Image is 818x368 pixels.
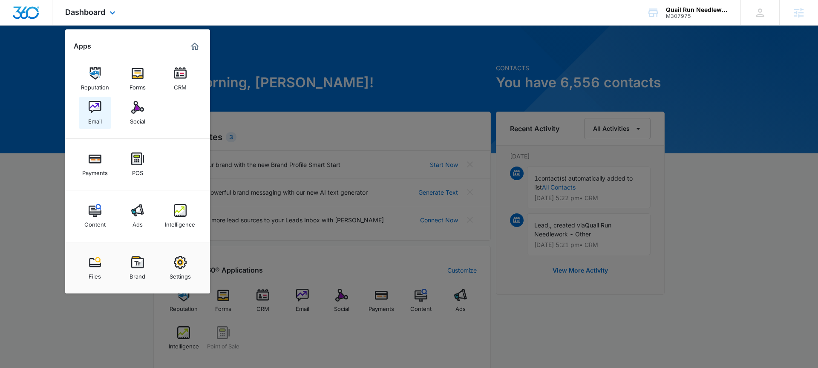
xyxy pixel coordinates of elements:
div: Forms [130,80,146,91]
div: CRM [174,80,187,91]
a: Marketing 360® Dashboard [188,40,202,53]
img: logo_orange.svg [14,14,20,20]
a: Payments [79,148,111,181]
div: Social [130,114,145,125]
div: account id [666,13,728,19]
a: Files [79,252,111,284]
span: Dashboard [65,8,105,17]
div: v 4.0.25 [24,14,42,20]
a: Reputation [79,63,111,95]
div: POS [132,165,143,176]
div: Reputation [81,80,109,91]
a: Ads [121,200,154,232]
img: tab_domain_overview_orange.svg [23,49,30,56]
a: Forms [121,63,154,95]
a: CRM [164,63,196,95]
a: Brand [121,252,154,284]
img: tab_keywords_by_traffic_grey.svg [85,49,92,56]
div: Domain: [DOMAIN_NAME] [22,22,94,29]
img: website_grey.svg [14,22,20,29]
div: Settings [170,269,191,280]
a: Social [121,97,154,129]
a: Settings [164,252,196,284]
div: Keywords by Traffic [94,50,144,56]
div: Files [89,269,101,280]
div: Email [88,114,102,125]
div: account name [666,6,728,13]
div: Domain Overview [32,50,76,56]
a: POS [121,148,154,181]
a: Email [79,97,111,129]
a: Intelligence [164,200,196,232]
div: Intelligence [165,217,195,228]
h2: Apps [74,42,91,50]
div: Ads [132,217,143,228]
div: Brand [130,269,145,280]
div: Payments [82,165,108,176]
a: Content [79,200,111,232]
div: Content [84,217,106,228]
